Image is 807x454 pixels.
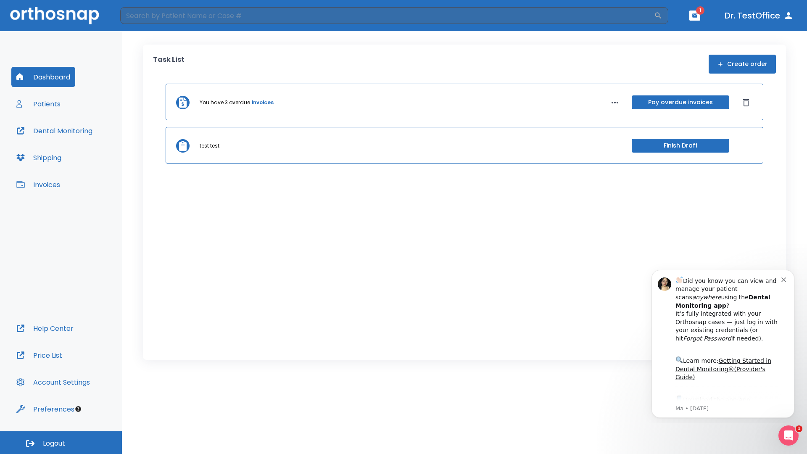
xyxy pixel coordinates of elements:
[11,399,79,419] button: Preferences
[74,405,82,413] div: Tooltip anchor
[778,425,799,446] iframe: Intercom live chat
[11,372,95,392] button: Account Settings
[11,174,65,195] button: Invoices
[632,139,729,153] button: Finish Draft
[709,55,776,74] button: Create order
[11,94,66,114] button: Patients
[11,67,75,87] button: Dashboard
[639,262,807,423] iframe: Intercom notifications message
[252,99,274,106] a: invoices
[43,439,65,448] span: Logout
[200,142,219,150] p: test test
[11,148,66,168] button: Shipping
[721,8,797,23] button: Dr. TestOffice
[37,134,111,149] a: App Store
[11,318,79,338] button: Help Center
[796,425,802,432] span: 1
[696,6,704,15] span: 1
[120,7,654,24] input: Search by Patient Name or Case #
[153,55,185,74] p: Task List
[200,99,250,106] p: You have 3 overdue
[142,13,149,20] button: Dismiss notification
[632,95,729,109] button: Pay overdue invoices
[37,143,142,150] p: Message from Ma, sent 6w ago
[37,132,142,175] div: Download the app: | ​ Let us know if you need help getting started!
[739,96,753,109] button: Dismiss
[11,345,67,365] button: Price List
[10,7,99,24] img: Orthosnap
[11,121,98,141] button: Dental Monitoring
